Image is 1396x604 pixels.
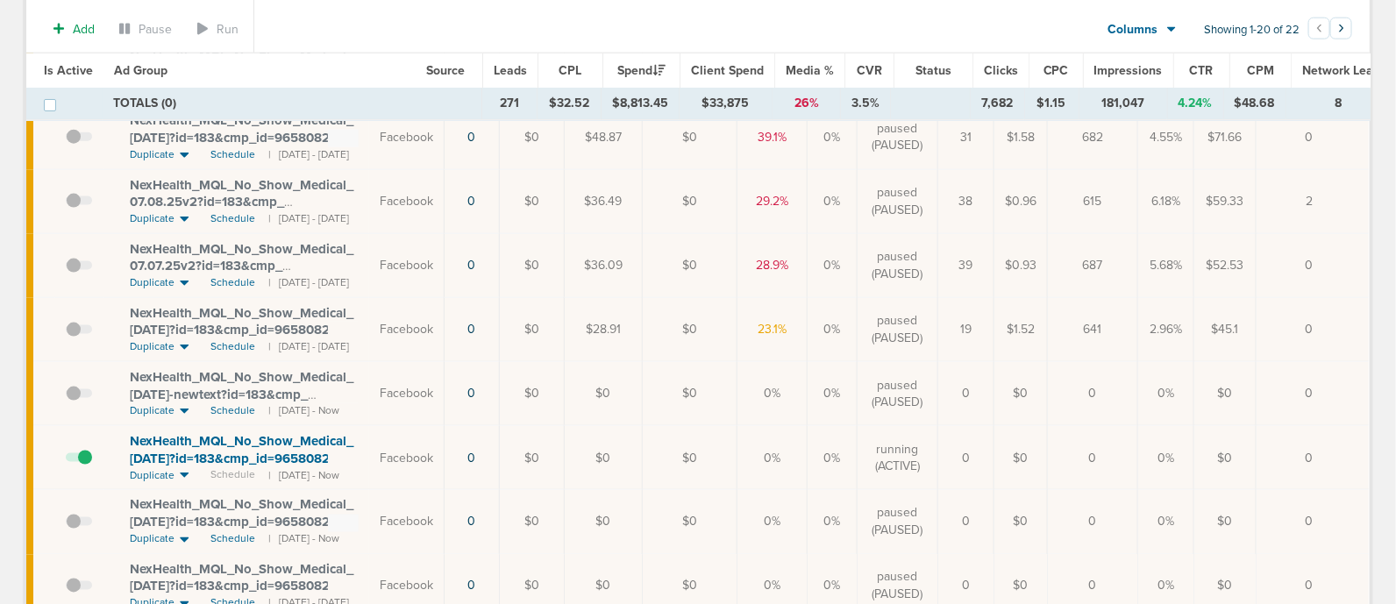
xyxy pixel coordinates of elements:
span: CVR [857,63,882,78]
td: 0 [1257,105,1370,169]
td: $0 [500,426,565,490]
td: 0% [808,297,858,361]
td: $0 [994,426,1048,490]
td: 641 [1048,297,1138,361]
td: 0 [938,426,994,490]
td: 0 [938,362,994,426]
span: NexHealth_ MQL_ No_ Show_ Medical_ [DATE]?id=183&cmp_ id=9658082 [130,305,353,338]
td: $71.66 [1194,105,1257,169]
td: 0 [1048,362,1138,426]
td: running (ACTIVE) [858,426,938,490]
ul: Pagination [1308,20,1352,41]
td: 39.1% [737,105,808,169]
small: | [DATE] - Now [268,403,339,418]
td: $0 [643,169,737,233]
td: 0% [808,105,858,169]
span: Schedule [210,532,255,547]
td: 4.24% [1167,88,1223,119]
td: $52.53 [1194,233,1257,297]
td: $0.96 [994,169,1048,233]
td: $48.68 [1223,88,1286,119]
span: Spend [618,63,666,78]
td: 0% [1138,362,1194,426]
td: TOTALS (0) [103,88,482,119]
span: CPM [1247,63,1274,78]
td: 271 [482,88,537,119]
span: NexHealth_ MQL_ No_ Show_ Medical_ [DATE]-newtext?id=183&cmp_ id=9658082 [130,369,353,419]
td: 181,047 [1079,88,1167,119]
span: NexHealth_ MQL_ No_ Show_ Medical_ [DATE]?id=183&cmp_ id=9658082 [130,112,353,146]
td: 31 [938,105,994,169]
td: 0 [1257,490,1370,554]
td: Facebook [369,297,445,361]
span: NexHealth_ MQL_ No_ Show_ Medical_ 07.07.25v2?id=183&cmp_ id=9658082 [130,241,353,291]
td: $0 [500,297,565,361]
span: Duplicate [130,147,174,162]
td: $1.15 [1025,88,1079,119]
small: | [DATE] - Now [268,468,339,483]
td: $0 [500,233,565,297]
span: Duplicate [130,339,174,354]
span: CTR [1190,63,1214,78]
td: $32.52 [537,88,601,119]
span: Schedule [210,275,255,290]
span: Duplicate [130,211,174,226]
td: $0 [643,105,737,169]
small: | [DATE] - [DATE] [268,211,349,226]
td: 2.96% [1138,297,1194,361]
td: 687 [1048,233,1138,297]
td: $59.33 [1194,169,1257,233]
span: Media % [786,63,834,78]
small: | [DATE] - [DATE] [268,147,349,162]
td: paused (PAUSED) [858,490,938,554]
small: | [DATE] - Now [268,532,339,547]
td: 0% [1138,490,1194,554]
td: 6.18% [1138,169,1194,233]
td: 0% [1138,426,1194,490]
td: $0 [994,362,1048,426]
a: 0 [468,322,476,337]
td: 0% [737,362,808,426]
td: $0 [565,362,643,426]
td: $1.52 [994,297,1048,361]
td: 0% [737,490,808,554]
td: 0% [808,233,858,297]
a: 0 [468,194,476,209]
td: $0 [1194,490,1257,554]
span: Duplicate [130,403,174,418]
td: 0% [737,426,808,490]
span: Network Leads [1302,63,1386,78]
td: 0 [1257,362,1370,426]
td: $0 [643,362,737,426]
td: 0 [1048,426,1138,490]
span: Schedule [210,403,255,418]
td: Facebook [369,490,445,554]
span: Is Active [44,63,93,78]
span: Schedule [210,211,255,226]
td: $48.87 [565,105,643,169]
td: 0 [1257,297,1370,361]
td: $0 [1194,362,1257,426]
small: | [DATE] - [DATE] [268,339,349,354]
td: Facebook [369,233,445,297]
td: paused (PAUSED) [858,233,938,297]
td: 0 [938,490,994,554]
td: $0 [565,426,643,490]
td: 615 [1048,169,1138,233]
td: 4.55% [1138,105,1194,169]
td: 19 [938,297,994,361]
td: $0 [500,490,565,554]
td: 0 [1048,490,1138,554]
td: $0 [1194,426,1257,490]
td: $0 [643,426,737,490]
span: Clicks [984,63,1018,78]
button: Add [44,17,104,42]
td: 0% [808,426,858,490]
a: 0 [468,130,476,145]
td: $0.93 [994,233,1048,297]
td: Facebook [369,169,445,233]
td: 23.1% [737,297,808,361]
span: Columns [1108,21,1158,39]
td: 29.2% [737,169,808,233]
td: $28.91 [565,297,643,361]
